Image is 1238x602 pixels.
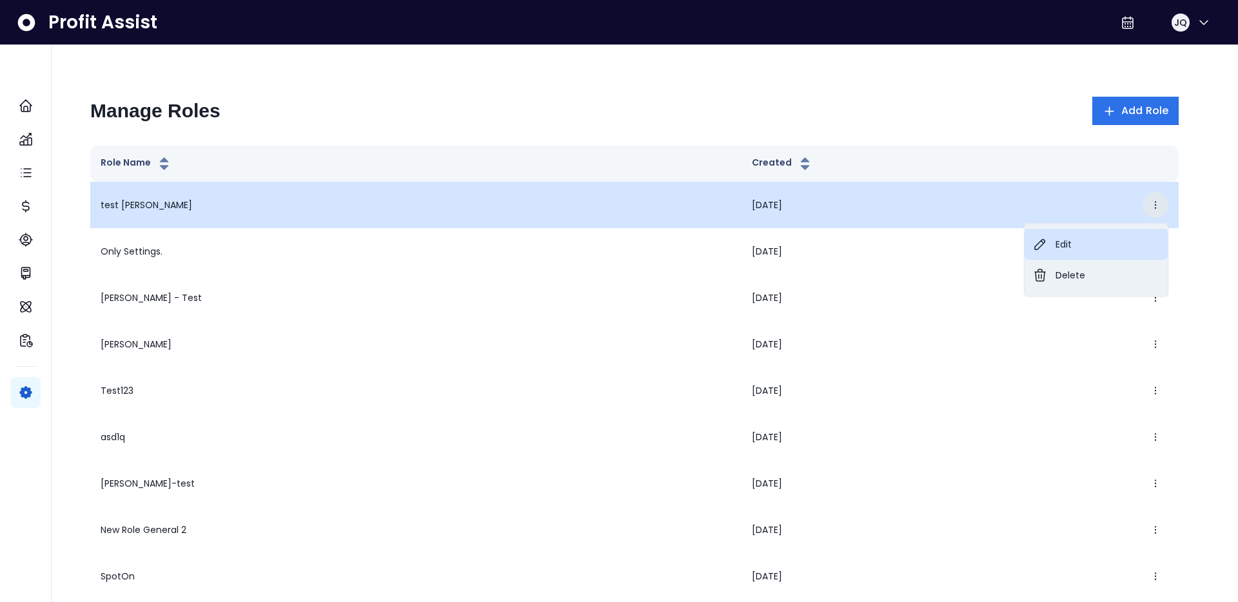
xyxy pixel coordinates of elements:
button: Role Name [101,156,172,171]
span: [DATE] [752,245,782,258]
span: [DATE] [752,338,782,351]
td: [PERSON_NAME] - Test [90,275,742,321]
span: [DATE] [752,199,782,212]
span: [DATE] [752,384,782,398]
td: [PERSON_NAME] [90,321,742,367]
span: [DATE] [752,523,782,537]
span: [DATE] [752,477,782,490]
span: Add Role [1121,103,1168,119]
td: asd1q [90,414,742,460]
span: [DATE] [752,291,782,305]
span: Profit Assist [48,11,157,34]
td: Test123 [90,367,742,414]
td: test [PERSON_NAME] [90,182,742,228]
h2: Manage Roles [90,99,221,122]
button: Created [752,156,813,171]
span: JQ [1174,16,1187,29]
td: Only Settings. [90,228,742,275]
button: Add Role [1092,97,1179,125]
td: New Role General 2 [90,507,742,553]
td: SpotOn [90,553,742,599]
td: [PERSON_NAME]-test [90,460,742,507]
span: [DATE] [752,431,782,444]
span: [DATE] [752,570,782,583]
